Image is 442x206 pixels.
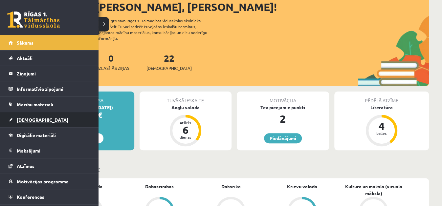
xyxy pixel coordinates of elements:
[9,97,90,112] a: Mācību materiāli
[9,81,90,96] a: Informatīvie ziņojumi
[98,110,102,120] span: €
[140,104,232,147] a: Angļu valoda Atlicis 6 dienas
[9,128,90,143] a: Digitālie materiāli
[334,104,429,147] a: Literatūra 4 balles
[9,35,90,50] a: Sākums
[17,81,90,96] legend: Informatīvie ziņojumi
[372,121,391,131] div: 4
[17,40,33,46] span: Sākums
[287,183,317,190] a: Krievu valoda
[176,121,195,125] div: Atlicis
[237,111,329,127] div: 2
[9,66,90,81] a: Ziņojumi
[140,92,232,104] div: Tuvākā ieskaite
[42,165,426,174] p: Mācību plāns 11.c1 JK
[7,11,60,28] a: Rīgas 1. Tālmācības vidusskola
[9,158,90,174] a: Atzīmes
[17,132,56,138] span: Digitālie materiāli
[372,131,391,135] div: balles
[9,112,90,127] a: [DEMOGRAPHIC_DATA]
[264,133,302,143] a: Piedāvājumi
[221,183,240,190] a: Datorika
[140,104,232,111] div: Angļu valoda
[237,104,329,111] div: Tev pieejamie punkti
[96,18,219,41] div: Laipni lūgts savā Rīgas 1. Tālmācības vidusskolas skolnieka profilā. Šeit Tu vari redzēt tuvojošo...
[9,174,90,189] a: Motivācijas programma
[17,66,90,81] legend: Ziņojumi
[146,65,192,72] span: [DEMOGRAPHIC_DATA]
[9,51,90,66] a: Aktuāli
[146,52,192,72] a: 22[DEMOGRAPHIC_DATA]
[237,92,329,104] div: Motivācija
[145,183,174,190] a: Dabaszinības
[17,117,68,123] span: [DEMOGRAPHIC_DATA]
[17,101,53,107] span: Mācību materiāli
[17,143,90,158] legend: Maksājumi
[334,104,429,111] div: Literatūra
[93,65,129,72] span: Neizlasītās ziņas
[17,163,34,169] span: Atzīmes
[9,189,90,204] a: Konferences
[93,52,129,72] a: 0Neizlasītās ziņas
[9,143,90,158] a: Maksājumi
[17,178,69,184] span: Motivācijas programma
[338,183,409,197] a: Kultūra un māksla (vizuālā māksla)
[176,125,195,135] div: 6
[17,194,44,200] span: Konferences
[17,55,33,61] span: Aktuāli
[334,92,429,104] div: Pēdējā atzīme
[176,135,195,139] div: dienas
